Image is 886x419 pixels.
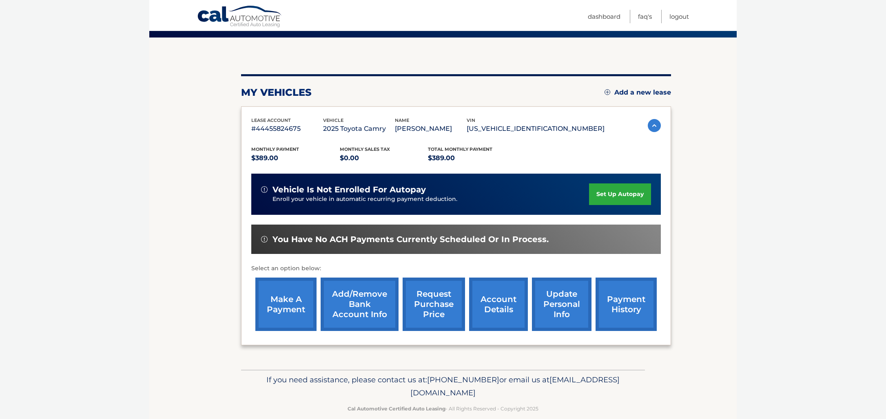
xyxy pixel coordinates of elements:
[532,278,591,331] a: update personal info
[197,5,283,29] a: Cal Automotive
[261,186,268,193] img: alert-white.svg
[638,10,652,23] a: FAQ's
[246,404,640,413] p: - All Rights Reserved - Copyright 2025
[467,117,475,123] span: vin
[348,406,445,412] strong: Cal Automotive Certified Auto Leasing
[428,146,492,152] span: Total Monthly Payment
[467,123,605,135] p: [US_VEHICLE_IDENTIFICATION_NUMBER]
[403,278,465,331] a: request purchase price
[340,146,390,152] span: Monthly sales Tax
[648,119,661,132] img: accordion-active.svg
[272,185,426,195] span: vehicle is not enrolled for autopay
[323,123,395,135] p: 2025 Toyota Camry
[261,236,268,243] img: alert-white.svg
[241,86,312,99] h2: my vehicles
[588,10,620,23] a: Dashboard
[427,375,499,384] span: [PHONE_NUMBER]
[589,183,651,205] a: set up autopay
[395,123,467,135] p: [PERSON_NAME]
[410,375,620,397] span: [EMAIL_ADDRESS][DOMAIN_NAME]
[605,88,671,97] a: Add a new lease
[395,117,409,123] span: name
[605,89,610,95] img: add.svg
[272,234,549,245] span: You have no ACH payments currently scheduled or in process.
[340,152,428,164] p: $0.00
[469,278,528,331] a: account details
[596,278,657,331] a: payment history
[251,146,299,152] span: Monthly Payment
[251,123,323,135] p: #44455824675
[323,117,343,123] span: vehicle
[251,264,661,273] p: Select an option below:
[251,152,340,164] p: $389.00
[321,278,399,331] a: Add/Remove bank account info
[669,10,689,23] a: Logout
[428,152,516,164] p: $389.00
[272,195,589,204] p: Enroll your vehicle in automatic recurring payment deduction.
[251,117,291,123] span: lease account
[246,373,640,399] p: If you need assistance, please contact us at: or email us at
[255,278,317,331] a: make a payment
